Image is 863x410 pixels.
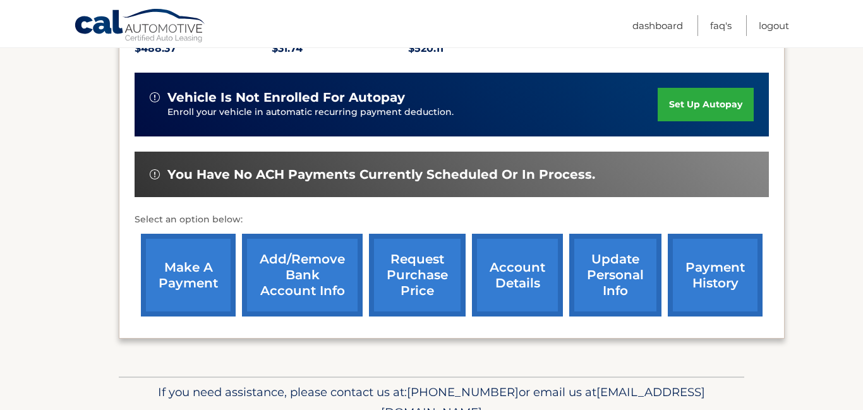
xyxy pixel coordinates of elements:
a: FAQ's [710,15,732,36]
a: Logout [759,15,789,36]
a: Dashboard [632,15,683,36]
p: Enroll your vehicle in automatic recurring payment deduction. [167,106,658,119]
p: Select an option below: [135,212,769,227]
p: $31.74 [272,40,409,57]
a: payment history [668,234,763,317]
a: Add/Remove bank account info [242,234,363,317]
a: make a payment [141,234,236,317]
img: alert-white.svg [150,92,160,102]
a: account details [472,234,563,317]
a: request purchase price [369,234,466,317]
p: $520.11 [408,40,545,57]
span: You have no ACH payments currently scheduled or in process. [167,167,595,183]
a: update personal info [569,234,661,317]
p: $488.37 [135,40,272,57]
a: set up autopay [658,88,754,121]
span: [PHONE_NUMBER] [407,385,519,399]
img: alert-white.svg [150,169,160,179]
span: vehicle is not enrolled for autopay [167,90,405,106]
a: Cal Automotive [74,8,207,45]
